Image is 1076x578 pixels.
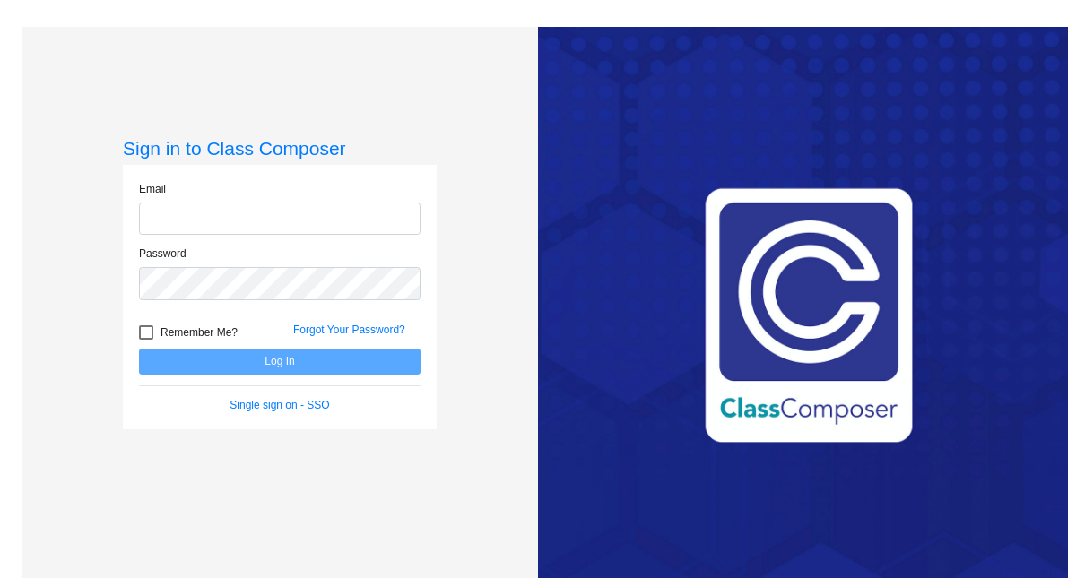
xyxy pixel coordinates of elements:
[123,137,437,160] h3: Sign in to Class Composer
[161,322,238,343] span: Remember Me?
[293,324,405,336] a: Forgot Your Password?
[139,246,187,262] label: Password
[139,181,166,197] label: Email
[139,349,421,375] button: Log In
[230,399,329,411] a: Single sign on - SSO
